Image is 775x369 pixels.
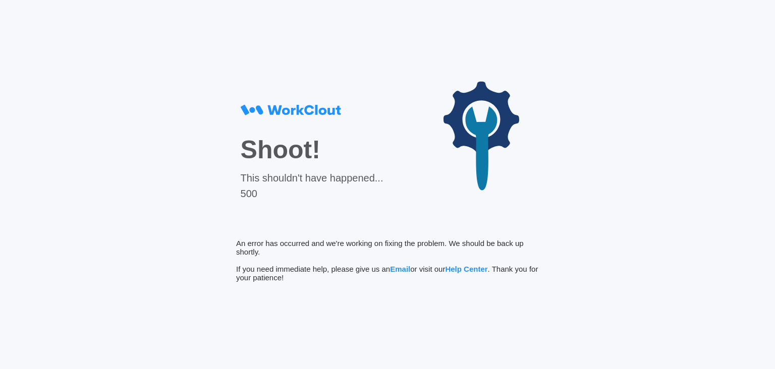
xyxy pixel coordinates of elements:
div: Shoot! [241,135,383,164]
div: An error has occurred and we're working on fixing the problem. We should be back up shortly. If y... [236,239,539,282]
span: Help Center [445,265,487,273]
div: 500 [241,188,383,200]
span: Email [390,265,410,273]
div: This shouldn't have happened... [241,172,383,184]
